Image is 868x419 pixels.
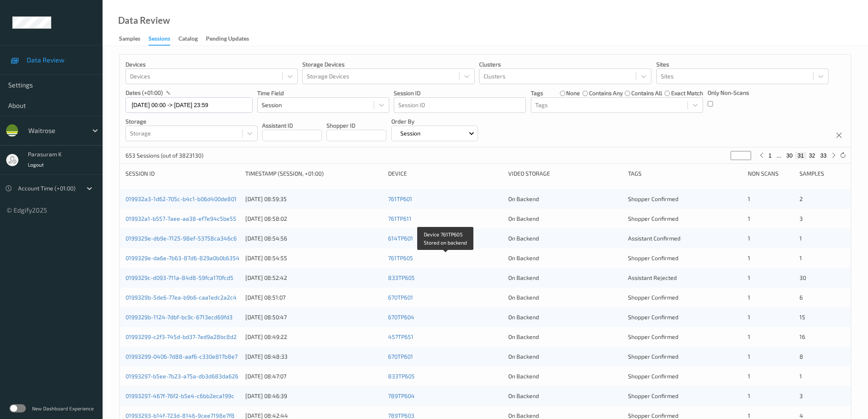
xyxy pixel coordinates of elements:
a: 019932a1-b557-7aee-aa38-ef7e94c5be55 [126,215,236,222]
button: 33 [818,152,829,159]
span: Assistant Confirmed [628,235,681,242]
span: 1 [748,392,750,399]
a: 0199329e-da6e-7b63-87d6-829a0b0b6354 [126,254,240,261]
div: [DATE] 08:50:47 [245,313,382,321]
span: 1 [748,254,750,261]
label: contains all [631,89,662,97]
div: [DATE] 08:52:42 [245,274,382,282]
span: 1 [799,373,802,380]
span: 2 [799,195,803,202]
div: [DATE] 08:54:56 [245,234,382,243]
div: Timestamp (Session, +01:00) [245,169,382,178]
span: Shopper Confirmed [628,294,678,301]
span: Shopper Confirmed [628,314,678,321]
span: 4 [799,412,803,419]
span: 1 [748,314,750,321]
span: Shopper Confirmed [628,373,678,380]
div: Data Review [118,16,170,25]
button: ... [774,152,784,159]
a: 0199329b-1124-7dbf-bc9c-6713ecd69fd3 [126,314,233,321]
span: 1 [799,235,802,242]
span: 8 [799,353,803,360]
p: 653 Sessions (out of 3823130) [126,151,203,160]
a: 833TP605 [388,274,415,281]
div: [DATE] 08:59:35 [245,195,382,203]
label: exact match [671,89,703,97]
span: Shopper Confirmed [628,392,678,399]
p: Clusters [479,60,651,69]
a: 019932a3-1d62-705c-b4c1-b06d400de801 [126,195,237,202]
span: Shopper Confirmed [628,195,678,202]
button: 1 [766,152,774,159]
a: 833TP605 [388,373,415,380]
span: Shopper Confirmed [628,254,678,261]
a: Sessions [148,33,178,46]
a: 789TP603 [388,412,414,419]
div: On Backend [508,313,622,321]
label: none [566,89,580,97]
span: 1 [748,235,750,242]
div: [DATE] 08:46:39 [245,392,382,400]
a: 01993293-b14f-723d-8146-9cee7198e7f8 [126,412,235,419]
div: On Backend [508,353,622,361]
span: Shopper Confirmed [628,333,678,340]
span: 1 [799,254,802,261]
div: On Backend [508,215,622,223]
p: Order By [391,117,478,126]
div: On Backend [508,234,622,243]
a: Catalog [178,33,206,45]
p: Shopper ID [327,121,386,130]
div: [DATE] 08:54:55 [245,254,382,262]
div: [DATE] 08:58:02 [245,215,382,223]
a: 761TP605 [388,254,413,261]
div: [DATE] 08:48:33 [245,353,382,361]
p: Session [397,129,423,137]
span: 30 [799,274,806,281]
button: 31 [795,152,806,159]
a: 457TP651 [388,333,413,340]
p: dates (+01:00) [126,89,163,97]
a: 0199329b-5de6-77ea-b9b6-caa1edc2a2c4 [126,294,237,301]
label: contains any [589,89,623,97]
span: Assistant Rejected [628,274,677,281]
span: Shopper Confirmed [628,215,678,222]
a: 670TP604 [388,314,414,321]
a: 01993299-c2f3-745d-bd37-7ed9a28bc8d2 [126,333,237,340]
div: [DATE] 08:49:22 [245,333,382,341]
div: [DATE] 08:51:07 [245,293,382,302]
div: On Backend [508,372,622,380]
a: 0199329e-db9e-7125-98ef-53758ca346c6 [126,235,237,242]
span: 1 [748,353,750,360]
button: 32 [806,152,818,159]
div: [DATE] 08:47:07 [245,372,382,380]
p: Sites [656,60,829,69]
div: On Backend [508,254,622,262]
p: Session ID [394,89,526,97]
a: Pending Updates [206,33,257,45]
p: Only Non-Scans [708,89,749,97]
div: Tags [628,169,742,178]
div: Samples [119,34,140,45]
div: Samples [799,169,845,178]
button: 30 [784,152,795,159]
span: 3 [799,215,803,222]
div: Session ID [126,169,240,178]
a: Samples [119,33,148,45]
a: 789TP604 [388,392,415,399]
span: Shopper Confirmed [628,412,678,419]
span: 1 [748,215,750,222]
a: 01993297-b5ee-7b23-a75a-db3d683da626 [126,373,238,380]
a: 761TP611 [388,215,411,222]
span: 16 [799,333,805,340]
p: Storage [126,117,258,126]
a: 0199329c-d093-711a-84d8-59fca170fcd5 [126,274,233,281]
div: On Backend [508,333,622,341]
span: Shopper Confirmed [628,353,678,360]
span: 6 [799,294,803,301]
span: 1 [748,412,750,419]
div: Device [388,169,502,178]
p: Storage Devices [302,60,475,69]
span: 1 [748,274,750,281]
div: Sessions [148,34,170,46]
span: 15 [799,314,805,321]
